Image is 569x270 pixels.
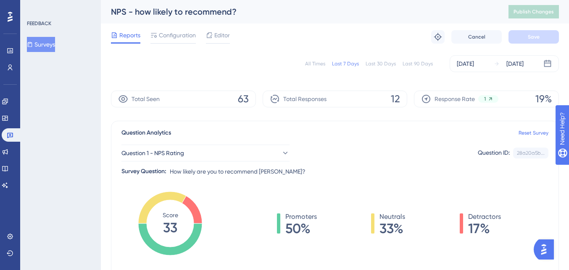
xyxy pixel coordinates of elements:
button: Save [508,30,559,44]
button: Surveys [27,37,55,52]
div: FEEDBACK [27,20,51,27]
div: 28a20a5b... [517,150,545,156]
span: 12 [391,92,400,106]
span: Question Analytics [121,128,171,138]
span: Save [528,34,540,40]
div: All Times [305,60,325,67]
button: Question 1 - NPS Rating [121,145,290,161]
div: NPS - how likely to recommend? [111,6,487,18]
div: Last 30 Days [366,60,396,67]
tspan: Score [163,212,178,218]
span: Promoters [285,212,317,222]
span: 19% [535,92,552,106]
div: Last 90 Days [403,60,433,67]
span: Neutrals [379,212,405,222]
div: [DATE] [506,59,524,69]
span: Configuration [159,30,196,40]
iframe: UserGuiding AI Assistant Launcher [534,237,559,262]
span: Reports [119,30,140,40]
span: Publish Changes [514,8,554,15]
span: 17% [468,222,501,235]
span: How likely are you to recommend [PERSON_NAME]? [170,166,306,177]
span: 63 [238,92,249,106]
tspan: 33 [163,220,177,236]
div: Question ID: [478,148,510,158]
button: Publish Changes [508,5,559,18]
span: Question 1 - NPS Rating [121,148,184,158]
span: Response Rate [435,94,475,104]
span: Detractors [468,212,501,222]
div: [DATE] [457,59,474,69]
span: 1 [484,96,486,102]
span: 33% [379,222,405,235]
span: Editor [214,30,230,40]
span: 50% [285,222,317,235]
span: Cancel [468,34,485,40]
button: Cancel [451,30,502,44]
div: Last 7 Days [332,60,359,67]
span: Total Responses [283,94,327,104]
a: Reset Survey [519,130,548,136]
span: Need Help? [20,2,53,12]
div: Survey Question: [121,166,166,177]
span: Total Seen [132,94,160,104]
